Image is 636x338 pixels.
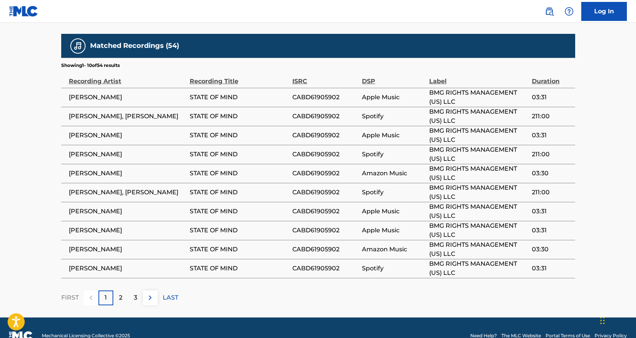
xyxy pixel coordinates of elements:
span: 211:00 [532,188,571,197]
span: Spotify [362,150,425,159]
span: BMG RIGHTS MANAGEMENT (US) LLC [429,221,528,240]
span: BMG RIGHTS MANAGEMENT (US) LLC [429,88,528,106]
span: BMG RIGHTS MANAGEMENT (US) LLC [429,259,528,278]
span: STATE OF MIND [190,131,289,140]
span: CABD61905902 [292,150,358,159]
span: 03:31 [532,264,571,273]
span: [PERSON_NAME] [69,207,186,216]
span: [PERSON_NAME] [69,226,186,235]
span: [PERSON_NAME] [69,245,186,254]
span: BMG RIGHTS MANAGEMENT (US) LLC [429,164,528,182]
span: Spotify [362,188,425,197]
span: STATE OF MIND [190,264,289,273]
span: Spotify [362,112,425,121]
span: 211:00 [532,112,571,121]
span: 03:30 [532,245,571,254]
span: CABD61905902 [292,188,358,197]
span: CABD61905902 [292,169,358,178]
span: CABD61905902 [292,226,358,235]
span: STATE OF MIND [190,93,289,102]
span: Amazon Music [362,169,425,178]
span: STATE OF MIND [190,150,289,159]
img: search [545,7,554,16]
span: BMG RIGHTS MANAGEMENT (US) LLC [429,183,528,202]
h5: Matched Recordings (54) [90,41,179,50]
span: [PERSON_NAME], [PERSON_NAME] [69,188,186,197]
iframe: Chat Widget [598,302,636,338]
span: CABD61905902 [292,245,358,254]
span: BMG RIGHTS MANAGEMENT (US) LLC [429,240,528,259]
p: 1 [105,293,107,302]
span: Apple Music [362,131,425,140]
span: STATE OF MIND [190,112,289,121]
span: BMG RIGHTS MANAGEMENT (US) LLC [429,107,528,125]
div: Help [561,4,577,19]
div: ISRC [292,69,358,86]
p: Showing 1 - 10 of 54 results [61,62,120,69]
span: [PERSON_NAME] [69,131,186,140]
span: BMG RIGHTS MANAGEMENT (US) LLC [429,126,528,144]
span: STATE OF MIND [190,169,289,178]
span: STATE OF MIND [190,245,289,254]
span: STATE OF MIND [190,207,289,216]
img: help [565,7,574,16]
span: Apple Music [362,207,425,216]
div: Duration [532,69,571,86]
span: CABD61905902 [292,93,358,102]
span: 03:31 [532,131,571,140]
span: STATE OF MIND [190,226,289,235]
span: [PERSON_NAME] [69,169,186,178]
span: 03:30 [532,169,571,178]
div: DSP [362,69,425,86]
span: Amazon Music [362,245,425,254]
img: Matched Recordings [73,41,82,51]
span: 03:31 [532,226,571,235]
p: 3 [134,293,137,302]
img: MLC Logo [9,6,38,17]
a: Public Search [542,4,557,19]
span: [PERSON_NAME], [PERSON_NAME] [69,112,186,121]
a: Log In [581,2,627,21]
span: STATE OF MIND [190,188,289,197]
span: [PERSON_NAME] [69,264,186,273]
span: BMG RIGHTS MANAGEMENT (US) LLC [429,202,528,221]
span: BMG RIGHTS MANAGEMENT (US) LLC [429,145,528,163]
span: Spotify [362,264,425,273]
div: Recording Title [190,69,289,86]
span: [PERSON_NAME] [69,150,186,159]
div: Recording Artist [69,69,186,86]
span: Apple Music [362,226,425,235]
span: 211:00 [532,150,571,159]
span: CABD61905902 [292,131,358,140]
span: CABD61905902 [292,112,358,121]
div: Drag [600,309,605,332]
span: Apple Music [362,93,425,102]
span: 03:31 [532,207,571,216]
img: right [146,293,155,302]
p: 2 [119,293,122,302]
span: CABD61905902 [292,264,358,273]
span: CABD61905902 [292,207,358,216]
p: FIRST [61,293,79,302]
div: Label [429,69,528,86]
p: LAST [163,293,178,302]
span: [PERSON_NAME] [69,93,186,102]
span: 03:31 [532,93,571,102]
